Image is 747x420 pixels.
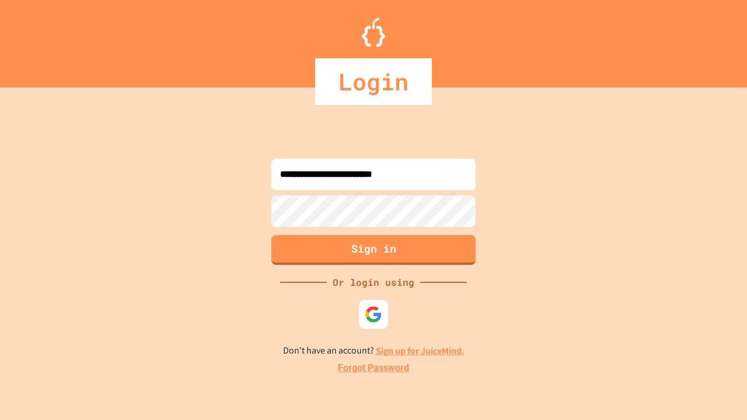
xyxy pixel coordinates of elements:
img: Logo.svg [362,17,385,47]
div: Or login using [327,275,420,289]
img: google-icon.svg [365,306,382,323]
a: Forgot Password [338,361,409,375]
div: Login [315,58,432,105]
button: Sign in [271,235,476,265]
a: Sign up for JuiceMind. [376,345,465,357]
p: Don't have an account? [283,344,465,358]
